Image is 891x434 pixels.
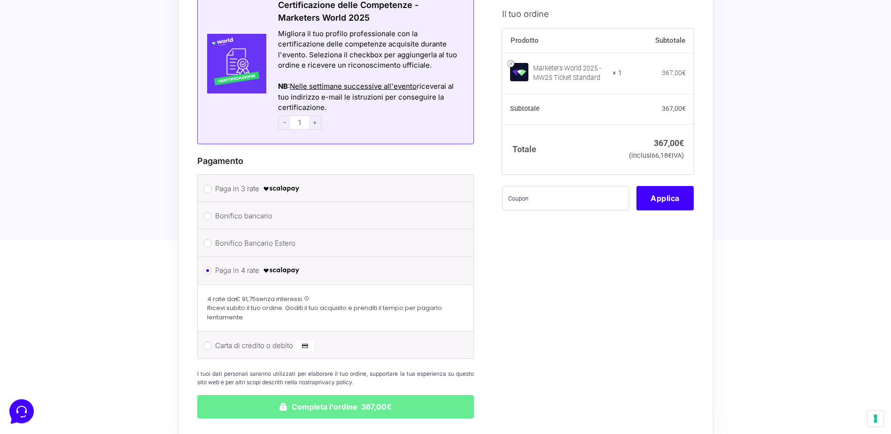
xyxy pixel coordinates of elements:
img: dark [15,53,34,71]
a: Apri Centro Assistenza [100,116,173,124]
p: Aiuto [145,315,158,323]
a: privacy policy [315,379,352,386]
label: Paga in 4 rate [215,263,453,278]
div: : riceverai al tuo indirizzo e-mail le istruzioni per conseguire la certificazione. [278,81,462,113]
input: 1 [290,116,309,130]
button: Completa l'ordine 367,00€ [197,395,474,418]
input: Cerca un articolo... [21,137,154,146]
span: € [679,138,684,147]
h3: Pagamento [197,155,474,167]
small: (inclusi IVA) [629,152,684,160]
bdi: 367,00 [654,138,684,147]
div: Migliora il tuo profilo professionale con la certificazione delle competenze acquisite durante l'... [278,29,462,71]
button: Aiuto [123,302,180,323]
span: 66,18 [651,152,672,160]
strong: × 1 [612,69,622,78]
th: Subtotale [502,94,622,124]
span: € [668,152,672,160]
img: scalapay-logo-black.png [263,183,300,194]
bdi: 367,00 [662,105,686,112]
img: Carta di credito o debito [296,340,314,351]
button: Messaggi [65,302,123,323]
button: Le tue preferenze relative al consenso per le tecnologie di tracciamento [868,411,883,426]
button: Home [8,302,65,323]
span: € [682,69,686,77]
span: Inizia una conversazione [61,85,139,92]
th: Subtotale [622,28,694,53]
input: Coupon [502,186,629,210]
span: Trova una risposta [15,116,73,124]
p: Messaggi [81,315,107,323]
h2: Ciao da Marketers 👋 [8,8,158,23]
p: Home [28,315,44,323]
label: Bonifico bancario [215,209,453,223]
label: Carta di credito o debito [215,339,453,353]
span: + [309,116,321,130]
span: € [682,105,686,112]
img: Marketers World 2025 - MW25 Ticket Standard [510,62,528,81]
p: I tuoi dati personali saranno utilizzati per elaborare il tuo ordine, supportare la tua esperienz... [197,370,474,387]
img: dark [45,53,64,71]
img: scalapay-logo-black.png [263,265,300,276]
h3: Il tuo ordine [502,7,694,20]
span: Le tue conversazioni [15,38,80,45]
span: Nelle settimane successive all'evento [290,82,417,91]
label: Bonifico Bancario Estero [215,236,453,250]
div: Azioni del messaggio [278,71,462,82]
strong: NB [278,82,288,91]
img: Certificazione-MW24-300x300-1.jpg [198,34,267,93]
th: Totale [502,124,622,174]
label: Paga in 3 rate [215,182,453,196]
img: dark [30,53,49,71]
bdi: 367,00 [662,69,686,77]
div: Marketers World 2025 - MW25 Ticket Standard [533,64,606,83]
button: Inizia una conversazione [15,79,173,98]
iframe: Customerly Messenger Launcher [8,397,36,426]
span: - [278,116,290,130]
button: Applica [636,186,694,210]
th: Prodotto [502,28,622,53]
